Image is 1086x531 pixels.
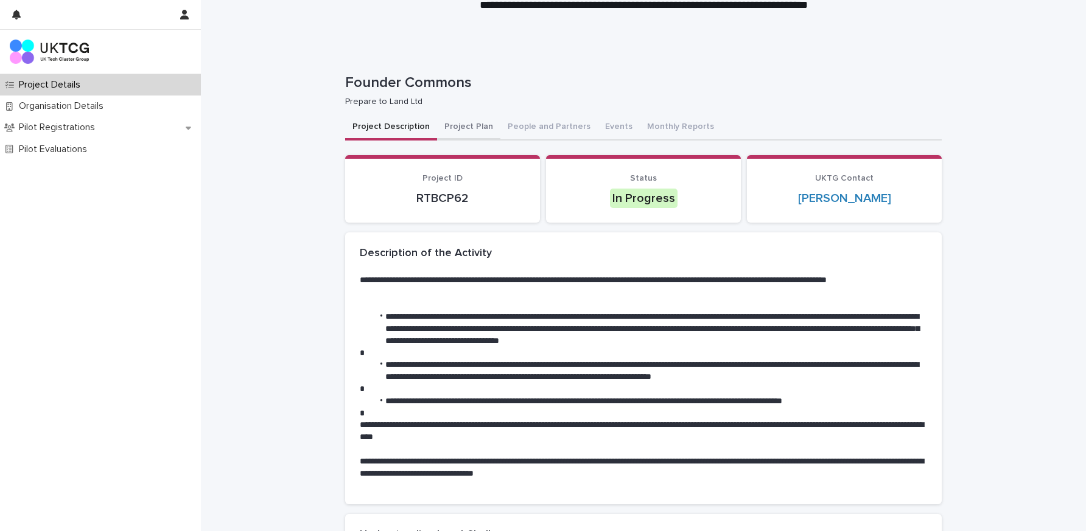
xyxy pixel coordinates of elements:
img: 2xblf3AaSCoQZMnIOkXG [10,40,89,64]
button: Project Plan [437,115,500,141]
span: Project ID [422,174,463,182]
button: Monthly Reports [640,115,721,141]
button: People and Partners [500,115,598,141]
p: Founder Commons [345,74,937,92]
p: Pilot Registrations [14,122,105,133]
p: Prepare to Land Ltd [345,97,932,107]
h2: Description of the Activity [360,247,492,260]
p: Pilot Evaluations [14,144,97,155]
p: Organisation Details [14,100,113,112]
span: UKTG Contact [815,174,874,182]
p: RTBCP62 [360,191,525,206]
a: [PERSON_NAME] [798,191,891,206]
span: Status [630,174,657,182]
button: Project Description [345,115,437,141]
p: Project Details [14,79,90,91]
div: In Progress [610,189,678,208]
button: Events [598,115,640,141]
